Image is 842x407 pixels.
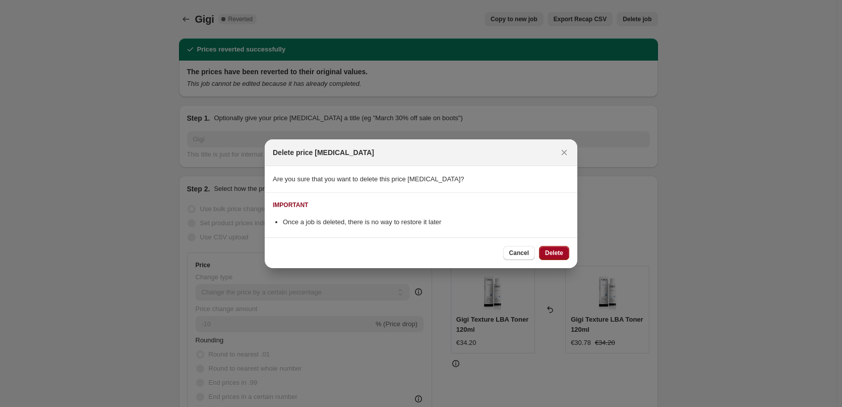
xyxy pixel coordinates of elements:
[273,147,374,158] h2: Delete price [MEDICAL_DATA]
[545,249,563,257] span: Delete
[557,145,571,160] button: Close
[509,249,529,257] span: Cancel
[503,246,535,260] button: Cancel
[273,201,308,209] div: IMPORTANT
[273,175,464,183] span: Are you sure that you want to delete this price [MEDICAL_DATA]?
[283,217,569,227] li: Once a job is deleted, there is no way to restore it later
[539,246,569,260] button: Delete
